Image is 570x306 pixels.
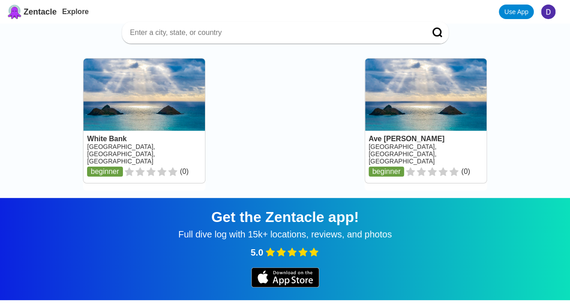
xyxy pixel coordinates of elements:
span: Zentacle [24,7,57,17]
div: Full dive log with 15k+ locations, reviews, and photos [11,229,559,240]
img: Denis Matatiken [541,5,555,19]
div: Get the Zentacle app! [11,209,559,226]
span: 5.0 [251,247,263,258]
img: Zentacle logo [7,5,22,19]
a: Use App [499,5,534,19]
input: Enter a city, state, or country [129,28,419,37]
a: Zentacle logoZentacle [7,5,57,19]
a: iOS app store [251,281,319,289]
a: Explore [62,8,89,15]
button: Denis Matatiken [537,1,563,23]
img: iOS app store [251,267,319,287]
